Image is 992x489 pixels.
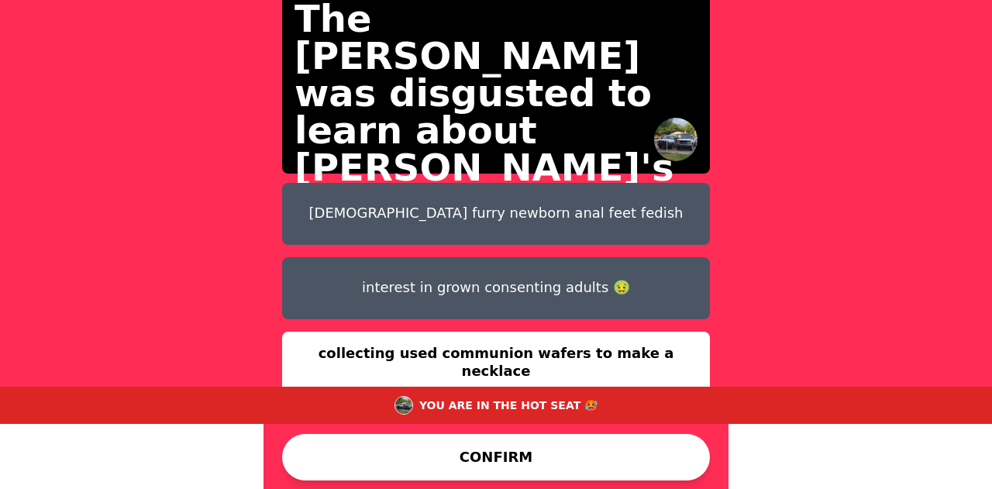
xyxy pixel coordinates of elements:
[282,257,710,319] button: interest in grown consenting adults 🤢
[394,396,413,415] img: Hot seat player
[282,434,710,480] button: CONFIRM
[282,332,710,394] button: collecting used communion wafers to make a necklace
[282,183,710,245] button: [DEMOGRAPHIC_DATA] furry newborn anal feet fedish
[654,118,697,161] img: hot seat user avatar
